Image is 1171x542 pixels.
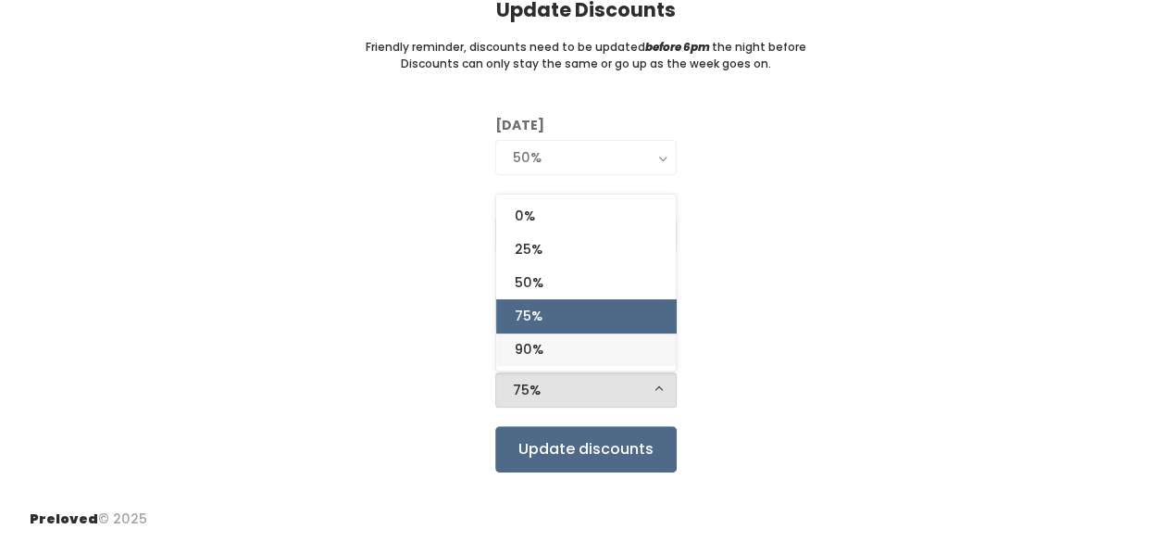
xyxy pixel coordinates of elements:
[515,239,542,259] span: 25%
[30,510,98,528] span: Preloved
[515,339,543,359] span: 90%
[645,39,710,55] i: before 6pm
[495,372,677,408] button: 75%
[401,56,771,72] small: Discounts can only stay the same or go up as the week goes on.
[30,495,147,529] div: © 2025
[515,206,535,226] span: 0%
[515,272,543,293] span: 50%
[515,306,542,326] span: 75%
[513,380,659,400] div: 75%
[366,39,806,56] small: Friendly reminder, discounts need to be updated the night before
[495,116,544,135] label: [DATE]
[495,426,677,473] input: Update discounts
[513,147,659,168] div: 50%
[495,194,544,213] label: [DATE]
[495,140,677,175] button: 50%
